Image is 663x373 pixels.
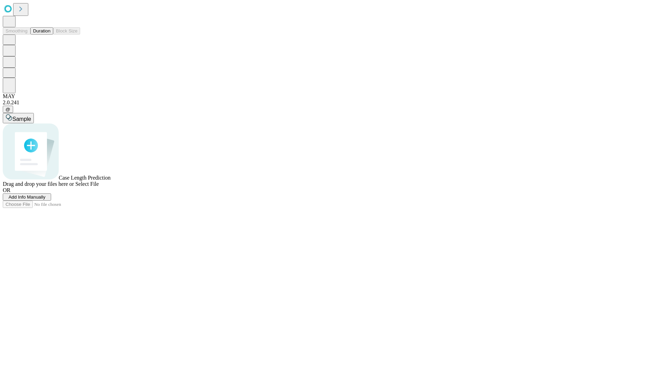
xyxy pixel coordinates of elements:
[53,27,80,35] button: Block Size
[3,181,74,187] span: Drag and drop your files here or
[3,27,30,35] button: Smoothing
[3,193,51,201] button: Add Info Manually
[59,175,110,181] span: Case Length Prediction
[6,107,10,112] span: @
[75,181,99,187] span: Select File
[3,187,10,193] span: OR
[3,106,13,113] button: @
[3,93,660,99] div: MAY
[3,113,34,123] button: Sample
[30,27,53,35] button: Duration
[3,99,660,106] div: 2.0.241
[12,116,31,122] span: Sample
[9,194,46,200] span: Add Info Manually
